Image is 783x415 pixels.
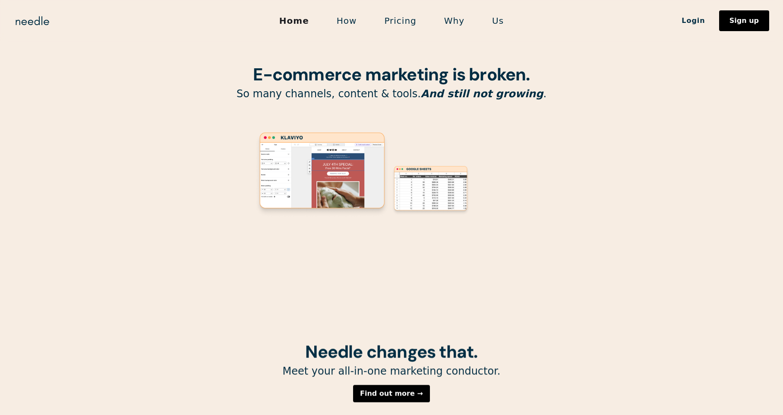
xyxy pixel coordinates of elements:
strong: Needle changes that. [305,341,477,363]
a: Pricing [370,12,430,30]
a: Login [668,13,719,28]
a: How [323,12,371,30]
em: And still not growing [421,88,543,100]
a: Find out more → [353,385,430,402]
p: So many channels, content & tools. . [171,87,612,101]
a: Us [478,12,518,30]
a: Home [265,12,323,30]
a: Why [430,12,478,30]
p: Meet your all-in-one marketing conductor. [171,365,612,378]
div: Sign up [729,17,759,24]
div: Find out more → [360,390,423,397]
strong: E-commerce marketing is broken. [253,63,530,86]
a: Sign up [719,10,769,31]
